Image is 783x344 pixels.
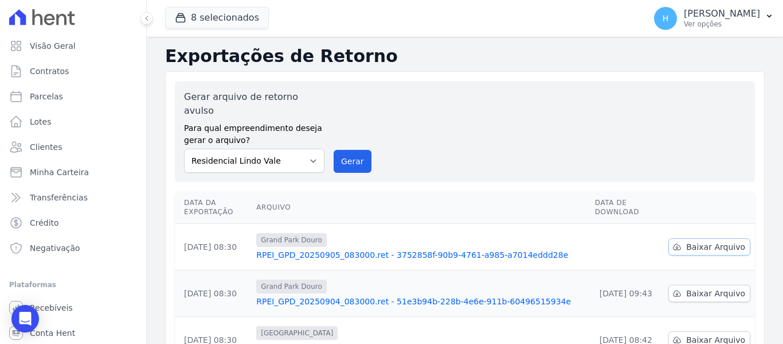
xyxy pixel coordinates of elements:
[668,238,750,256] a: Baixar Arquivo
[590,270,664,317] td: [DATE] 09:43
[256,233,327,247] span: Grand Park Douro
[5,186,142,209] a: Transferências
[30,116,52,127] span: Lotes
[5,161,142,184] a: Minha Carteira
[30,40,76,52] span: Visão Geral
[5,110,142,133] a: Lotes
[684,8,760,20] p: [PERSON_NAME]
[30,242,80,254] span: Negativação
[668,285,750,302] a: Baixar Arquivo
[30,302,73,314] span: Recebíveis
[5,34,142,57] a: Visão Geral
[165,7,269,29] button: 8 selecionados
[175,191,252,224] th: Data da Exportação
[686,241,745,253] span: Baixar Arquivo
[184,118,324,146] label: Para qual empreendimento deseja gerar o arquivo?
[30,192,88,203] span: Transferências
[5,85,142,108] a: Parcelas
[165,46,765,67] h2: Exportações de Retorno
[11,305,39,333] div: Open Intercom Messenger
[30,91,63,102] span: Parcelas
[30,65,69,77] span: Contratos
[256,296,586,307] a: RPEI_GPD_20250904_083000.ret - 51e3b94b-228b-4e6e-911b-60496515934e
[175,270,252,317] td: [DATE] 08:30
[256,326,338,340] span: [GEOGRAPHIC_DATA]
[184,90,324,118] label: Gerar arquivo de retorno avulso
[5,296,142,319] a: Recebíveis
[645,2,783,34] button: H [PERSON_NAME] Ver opções
[30,327,75,339] span: Conta Hent
[5,237,142,260] a: Negativação
[590,191,664,224] th: Data de Download
[5,211,142,234] a: Crédito
[252,191,590,224] th: Arquivo
[5,60,142,83] a: Contratos
[30,217,59,229] span: Crédito
[256,280,327,293] span: Grand Park Douro
[334,150,371,173] button: Gerar
[9,278,137,292] div: Plataformas
[175,224,252,270] td: [DATE] 08:30
[684,20,760,29] p: Ver opções
[30,141,62,153] span: Clientes
[30,167,89,178] span: Minha Carteira
[256,249,586,261] a: RPEI_GPD_20250905_083000.ret - 3752858f-90b9-4761-a985-a7014eddd28e
[5,136,142,159] a: Clientes
[663,14,669,22] span: H
[686,288,745,299] span: Baixar Arquivo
